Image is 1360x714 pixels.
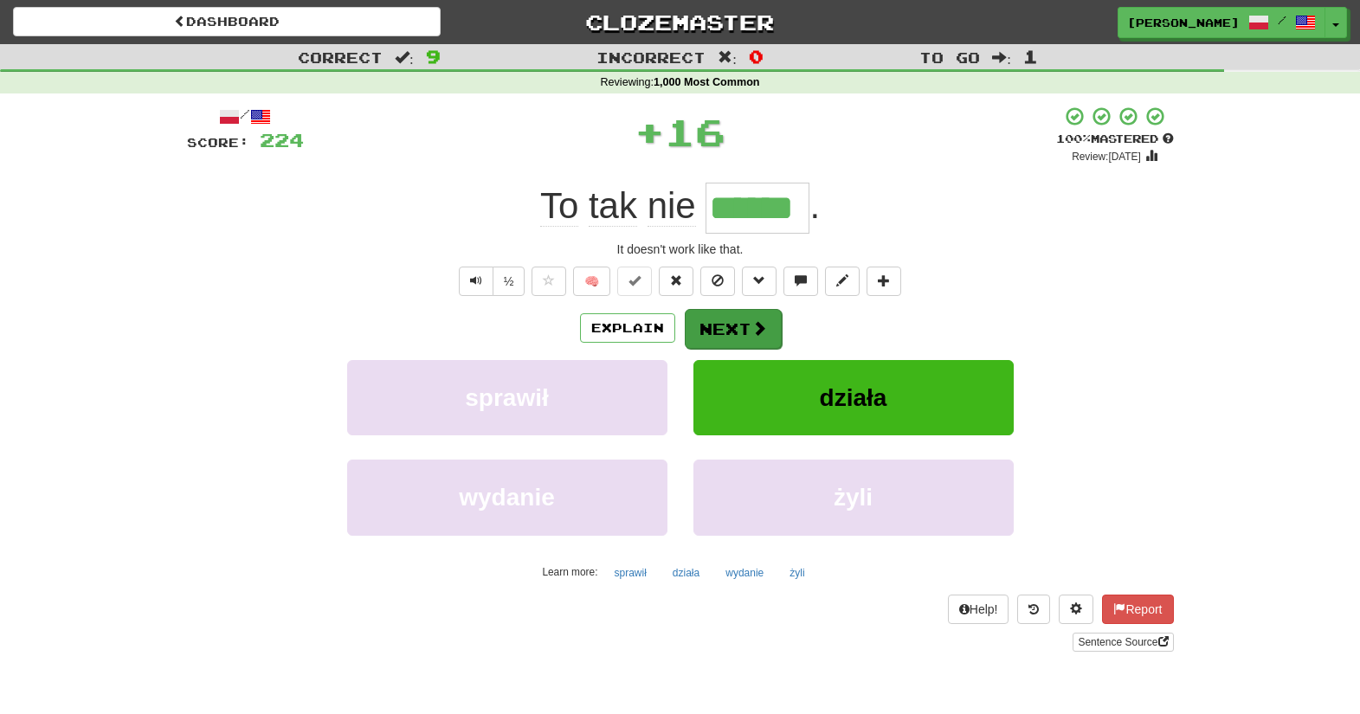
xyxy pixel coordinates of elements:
[1072,151,1141,163] small: Review: [DATE]
[867,267,901,296] button: Add to collection (alt+a)
[718,50,737,65] span: :
[654,76,759,88] strong: 1,000 Most Common
[659,267,693,296] button: Reset to 0% Mastered (alt+r)
[648,185,696,227] span: nie
[467,7,894,37] a: Clozemaster
[1127,15,1240,30] span: [PERSON_NAME]
[749,46,764,67] span: 0
[13,7,441,36] a: Dashboard
[596,48,706,66] span: Incorrect
[459,267,493,296] button: Play sentence audio (ctl+space)
[716,560,773,586] button: wydanie
[1017,595,1050,624] button: Round history (alt+y)
[347,360,667,435] button: sprawił
[1102,595,1173,624] button: Report
[948,595,1009,624] button: Help!
[455,267,525,296] div: Text-to-speech controls
[260,129,304,151] span: 224
[1118,7,1325,38] a: [PERSON_NAME] /
[1056,132,1091,145] span: 100 %
[685,309,782,349] button: Next
[580,313,675,343] button: Explain
[426,46,441,67] span: 9
[665,110,725,153] span: 16
[617,267,652,296] button: Set this sentence to 100% Mastered (alt+m)
[919,48,980,66] span: To go
[783,267,818,296] button: Discuss sentence (alt+u)
[992,50,1011,65] span: :
[693,360,1014,435] button: działa
[820,384,887,411] span: działa
[1278,14,1286,26] span: /
[187,135,249,150] span: Score:
[532,267,566,296] button: Favorite sentence (alt+f)
[493,267,525,296] button: ½
[825,267,860,296] button: Edit sentence (alt+d)
[742,267,777,296] button: Grammar (alt+g)
[1073,633,1173,652] a: Sentence Source
[540,185,578,227] span: To
[465,384,548,411] span: sprawił
[589,185,637,227] span: tak
[809,185,820,226] span: .
[693,460,1014,535] button: żyli
[700,267,735,296] button: Ignore sentence (alt+i)
[605,560,656,586] button: sprawił
[780,560,814,586] button: żyli
[187,241,1174,258] div: It doesn't work like that.
[395,50,414,65] span: :
[459,484,554,511] span: wydanie
[663,560,709,586] button: działa
[635,106,665,158] span: +
[347,460,667,535] button: wydanie
[834,484,873,511] span: żyli
[1023,46,1038,67] span: 1
[1056,132,1174,147] div: Mastered
[542,566,597,578] small: Learn more:
[187,106,304,127] div: /
[573,267,610,296] button: 🧠
[298,48,383,66] span: Correct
